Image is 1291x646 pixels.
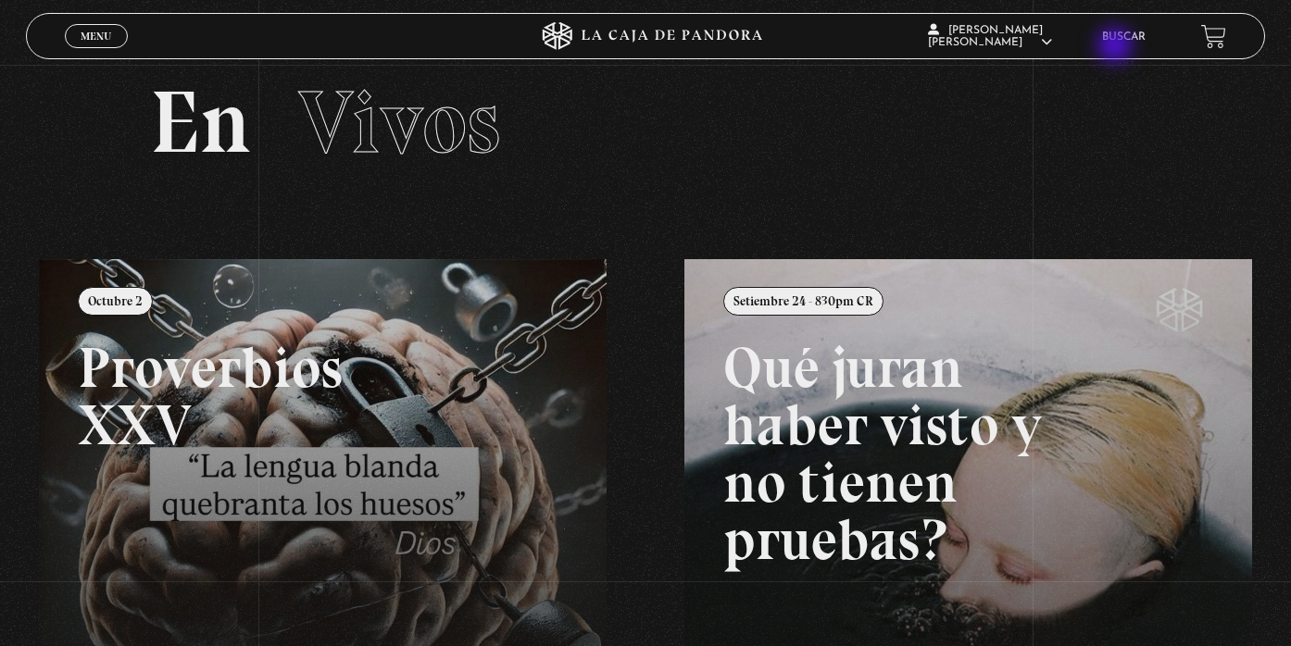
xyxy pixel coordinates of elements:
[74,46,118,59] span: Cerrar
[928,25,1052,48] span: [PERSON_NAME] [PERSON_NAME]
[150,79,1142,167] h2: En
[298,69,500,175] span: Vivos
[1201,23,1226,48] a: View your shopping cart
[1102,31,1146,43] a: Buscar
[81,31,111,42] span: Menu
